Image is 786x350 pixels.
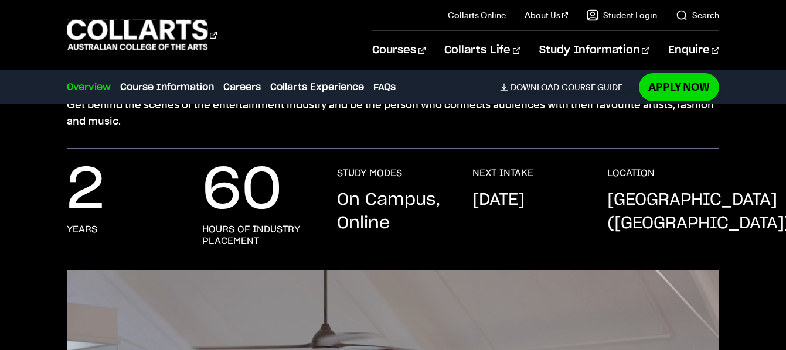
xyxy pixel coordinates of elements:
[67,224,97,235] h3: years
[223,80,261,94] a: Careers
[639,73,719,101] a: Apply Now
[373,80,396,94] a: FAQs
[120,80,214,94] a: Course Information
[337,188,449,235] p: On Campus, Online
[500,82,632,92] a: DownloadCourse Guide
[448,9,506,21] a: Collarts Online
[607,167,655,179] h3: LOCATION
[372,31,426,70] a: Courses
[676,9,719,21] a: Search
[270,80,364,94] a: Collarts Experience
[67,18,217,52] div: Go to homepage
[202,167,282,214] p: 60
[67,80,111,94] a: Overview
[202,224,314,247] h3: hours of industry placement
[472,188,525,212] p: [DATE]
[587,9,657,21] a: Student Login
[444,31,520,70] a: Collarts Life
[67,167,104,214] p: 2
[67,97,719,129] p: Get behind the scenes of the entertainment industry and be the person who connects audiences with...
[511,82,559,92] span: Download
[668,31,719,70] a: Enquire
[472,167,533,179] h3: NEXT INTAKE
[337,167,402,179] h3: STUDY MODES
[525,9,568,21] a: About Us
[539,31,649,70] a: Study Information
